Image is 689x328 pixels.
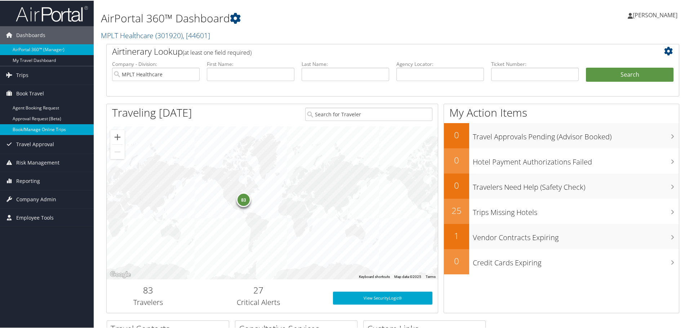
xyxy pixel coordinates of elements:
[473,253,679,267] h3: Credit Cards Expiring
[16,190,56,208] span: Company Admin
[108,269,132,279] img: Google
[108,269,132,279] a: Open this area in Google Maps (opens a new window)
[473,203,679,217] h3: Trips Missing Hotels
[473,127,679,141] h3: Travel Approvals Pending (Advisor Booked)
[444,223,679,248] a: 1Vendor Contracts Expiring
[155,30,183,40] span: ( 301920 )
[633,10,677,18] span: [PERSON_NAME]
[195,283,322,296] h2: 27
[112,283,184,296] h2: 83
[16,66,28,84] span: Trips
[444,198,679,223] a: 25Trips Missing Hotels
[444,128,469,140] h2: 0
[101,30,210,40] a: MPLT Healthcare
[491,60,579,67] label: Ticket Number:
[473,178,679,192] h3: Travelers Need Help (Safety Check)
[444,122,679,148] a: 0Travel Approvals Pending (Advisor Booked)
[16,208,54,226] span: Employee Tools
[16,5,88,22] img: airportal-logo.png
[207,60,294,67] label: First Name:
[444,248,679,274] a: 0Credit Cards Expiring
[444,179,469,191] h2: 0
[16,135,54,153] span: Travel Approval
[426,274,436,278] a: Terms (opens in new tab)
[473,153,679,166] h3: Hotel Payment Authorizations Failed
[444,229,469,241] h2: 1
[305,107,432,120] input: Search for Traveler
[444,104,679,120] h1: My Action Items
[183,30,210,40] span: , [ 44601 ]
[302,60,389,67] label: Last Name:
[112,45,626,57] h2: Airtinerary Lookup
[444,254,469,266] h2: 0
[16,26,45,44] span: Dashboards
[394,274,421,278] span: Map data ©2025
[444,173,679,198] a: 0Travelers Need Help (Safety Check)
[16,171,40,189] span: Reporting
[333,291,432,304] a: View SecurityLogic®
[112,60,200,67] label: Company - Division:
[183,48,252,56] span: (at least one field required)
[444,148,679,173] a: 0Hotel Payment Authorizations Failed
[110,144,125,158] button: Zoom out
[112,104,192,120] h1: Traveling [DATE]
[444,153,469,166] h2: 0
[628,4,685,25] a: [PERSON_NAME]
[112,297,184,307] h3: Travelers
[396,60,484,67] label: Agency Locator:
[16,153,59,171] span: Risk Management
[16,84,44,102] span: Book Travel
[586,67,674,81] button: Search
[359,274,390,279] button: Keyboard shortcuts
[110,129,125,144] button: Zoom in
[236,192,251,206] div: 83
[473,228,679,242] h3: Vendor Contracts Expiring
[444,204,469,216] h2: 25
[195,297,322,307] h3: Critical Alerts
[101,10,490,25] h1: AirPortal 360™ Dashboard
